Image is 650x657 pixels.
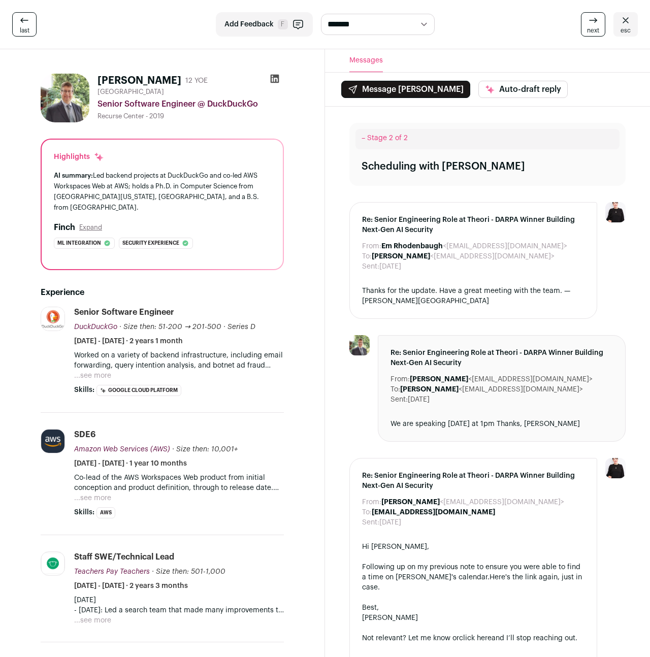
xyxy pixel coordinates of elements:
[12,12,37,37] a: last
[54,152,104,162] div: Highlights
[74,551,174,563] div: Staff SWE/Technical Lead
[410,374,593,384] dd: <[EMAIL_ADDRESS][DOMAIN_NAME]>
[152,568,225,575] span: · Size then: 501-1,000
[54,170,271,213] div: Led backend projects at DuckDuckGo and co-led AWS Workspaces Web at AWS; holds a Ph.D. in Compute...
[381,497,564,507] dd: <[EMAIL_ADDRESS][DOMAIN_NAME]>
[41,74,89,122] img: 4b63cb9e7b9490e3410bb25aca69de1c817725183230f8aa26bcbc5bc6e9df17
[362,497,381,507] dt: From:
[605,202,626,222] img: 9240684-medium_jpg
[74,350,284,371] p: Worked on a variety of backend infrastructure, including email forwarding, query intention analys...
[54,172,93,179] span: AI summary:
[362,603,584,613] div: Best,
[362,613,584,623] div: [PERSON_NAME]
[96,385,181,396] li: Google Cloud Platform
[97,98,284,110] div: Senior Software Engineer @ DuckDuckGo
[372,509,495,516] b: [EMAIL_ADDRESS][DOMAIN_NAME]
[79,223,102,232] button: Expand
[41,552,64,575] img: a5e5e9303de1fd70aeaeb140b9600919230f3ee2a107946bdf39e9c161cc0372.png
[581,12,605,37] a: next
[362,159,525,174] div: Scheduling with [PERSON_NAME]
[74,493,111,503] button: ...see more
[362,215,584,235] span: Re: Senior Engineering Role at Theori - DARPA Winner Building Next-Gen AI Security
[74,429,95,440] div: SDE6
[372,251,555,261] dd: <[EMAIL_ADDRESS][DOMAIN_NAME]>
[278,19,288,29] span: F
[391,395,408,405] dt: Sent:
[74,458,187,469] span: [DATE] - [DATE] · 1 year 10 months
[97,112,284,120] div: Recurse Center - 2019
[341,81,470,98] button: Message [PERSON_NAME]
[367,135,408,142] span: Stage 2 of 2
[74,507,94,517] span: Skills:
[74,615,111,626] button: ...see more
[74,385,94,395] span: Skills:
[74,446,170,453] span: Amazon Web Services (AWS)
[381,499,440,506] b: [PERSON_NAME]
[349,49,383,72] button: Messages
[379,261,401,272] dd: [DATE]
[587,26,599,35] span: next
[74,595,284,615] p: [DATE] - [DATE]: Led a search team that made many improvements to a legacy search ranking system,...
[223,322,225,332] span: ·
[41,430,64,453] img: a11044fc5a73db7429cab08e8b8ffdb841ee144be2dff187cdde6ecf1061de85.jpg
[74,307,174,318] div: Senior Software Engineer
[362,507,372,517] dt: To:
[227,323,255,331] span: Series D
[41,307,64,331] img: c10e1b91307a58a9dc7ee9fbea94fcecd4abbf25957bc2c6bd7050b1042d437a.jpg
[391,419,613,429] div: We are speaking [DATE] at 1pm Thanks, [PERSON_NAME]
[172,446,238,453] span: · Size then: 10,001+
[362,286,584,306] div: Thanks for the update. Have a great meeting with the team. — [PERSON_NAME][GEOGRAPHIC_DATA]
[362,135,365,142] span: –
[362,633,584,643] div: Not relevant? Let me know or and I’ll stop reaching out.
[379,517,401,528] dd: [DATE]
[57,238,101,248] span: Ml integration
[621,26,631,35] span: esc
[605,458,626,478] img: 9240684-medium_jpg
[613,12,638,37] a: esc
[381,241,567,251] dd: <[EMAIL_ADDRESS][DOMAIN_NAME]>
[391,384,400,395] dt: To:
[362,542,584,552] div: Hi [PERSON_NAME],
[97,74,181,88] h1: [PERSON_NAME]
[362,562,584,593] div: Following up on my previous note to ensure you were able to find a time on [PERSON_NAME]'s calendar.
[74,581,188,591] span: [DATE] - [DATE] · 2 years 3 months
[478,81,568,98] button: Auto-draft reply
[362,251,372,261] dt: To:
[216,12,313,37] button: Add Feedback F
[391,348,613,368] span: Re: Senior Engineering Role at Theori - DARPA Winner Building Next-Gen AI Security
[20,26,29,35] span: last
[96,507,115,518] li: AWS
[408,395,430,405] dd: [DATE]
[54,221,75,234] h2: Finch
[74,336,183,346] span: [DATE] - [DATE] · 2 years 1 month
[362,471,584,491] span: Re: Senior Engineering Role at Theori - DARPA Winner Building Next-Gen AI Security
[362,517,379,528] dt: Sent:
[74,323,117,331] span: DuckDuckGo
[362,241,381,251] dt: From:
[119,323,221,331] span: · Size then: 51-200 → 201-500
[122,238,179,248] span: Security experience
[381,243,443,250] b: Em Rhodenbaugh
[362,261,379,272] dt: Sent:
[400,386,459,393] b: [PERSON_NAME]
[41,286,284,299] h2: Experience
[391,374,410,384] dt: From:
[400,384,583,395] dd: <[EMAIL_ADDRESS][DOMAIN_NAME]>
[410,376,468,383] b: [PERSON_NAME]
[372,253,430,260] b: [PERSON_NAME]
[224,19,274,29] span: Add Feedback
[74,568,150,575] span: Teachers Pay Teachers
[97,88,164,96] span: [GEOGRAPHIC_DATA]
[459,635,492,642] a: click here
[185,76,208,86] div: 12 YOE
[74,473,284,493] p: Co-lead of the AWS Workspaces Web product from initial conception and product definition, through...
[349,335,370,355] img: 4b63cb9e7b9490e3410bb25aca69de1c817725183230f8aa26bcbc5bc6e9df17
[74,371,111,381] button: ...see more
